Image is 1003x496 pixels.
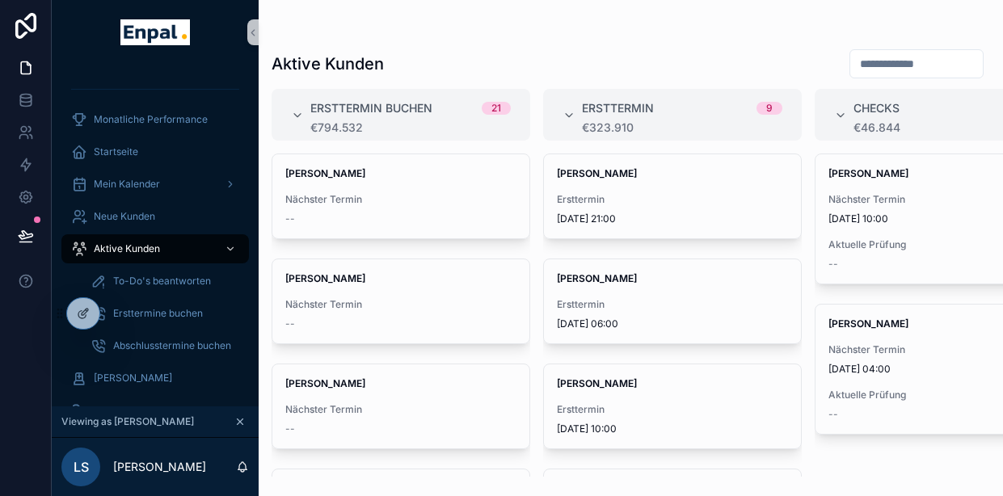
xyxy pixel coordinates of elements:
[828,167,908,179] strong: [PERSON_NAME]
[285,317,295,330] span: --
[582,100,654,116] span: Ersttermin
[94,372,172,385] span: [PERSON_NAME]
[828,408,838,421] span: --
[557,403,788,416] span: Ersttermin
[285,193,516,206] span: Nächster Termin
[543,259,802,344] a: [PERSON_NAME]Ersttermin[DATE] 06:00
[61,415,194,428] span: Viewing as [PERSON_NAME]
[52,65,259,406] div: scrollable content
[285,403,516,416] span: Nächster Termin
[285,377,365,389] strong: [PERSON_NAME]
[94,242,160,255] span: Aktive Kunden
[285,212,295,225] span: --
[582,121,782,134] div: €323.910
[81,331,249,360] a: Abschlusstermine buchen
[61,202,249,231] a: Neue Kunden
[557,167,637,179] strong: [PERSON_NAME]
[61,170,249,199] a: Mein Kalender
[557,317,788,330] span: [DATE] 06:00
[94,178,160,191] span: Mein Kalender
[310,121,511,134] div: €794.532
[557,212,788,225] span: [DATE] 21:00
[285,167,365,179] strong: [PERSON_NAME]
[61,105,249,134] a: Monatliche Performance
[272,364,530,449] a: [PERSON_NAME]Nächster Termin--
[557,298,788,311] span: Ersttermin
[766,102,773,115] div: 9
[113,459,206,475] p: [PERSON_NAME]
[113,339,231,352] span: Abschlusstermine buchen
[94,210,155,223] span: Neue Kunden
[272,53,384,75] h1: Aktive Kunden
[285,272,365,284] strong: [PERSON_NAME]
[61,396,249,425] a: Wissensdatenbank
[491,102,501,115] div: 21
[557,377,637,389] strong: [PERSON_NAME]
[543,364,802,449] a: [PERSON_NAME]Ersttermin[DATE] 10:00
[61,137,249,166] a: Startseite
[557,193,788,206] span: Ersttermin
[113,307,203,320] span: Ersttermine buchen
[285,422,295,435] span: --
[94,145,138,158] span: Startseite
[74,457,89,477] span: LS
[828,317,908,330] strong: [PERSON_NAME]
[120,19,189,45] img: App logo
[94,404,180,417] span: Wissensdatenbank
[81,299,249,328] a: Ersttermine buchen
[113,275,211,288] span: To-Do's beantworten
[285,298,516,311] span: Nächster Termin
[61,364,249,393] a: [PERSON_NAME]
[61,234,249,263] a: Aktive Kunden
[853,100,900,116] span: Checks
[272,153,530,239] a: [PERSON_NAME]Nächster Termin--
[81,267,249,296] a: To-Do's beantworten
[310,100,432,116] span: Ersttermin buchen
[543,153,802,239] a: [PERSON_NAME]Ersttermin[DATE] 21:00
[272,259,530,344] a: [PERSON_NAME]Nächster Termin--
[94,113,208,126] span: Monatliche Performance
[557,422,788,435] span: [DATE] 10:00
[557,272,637,284] strong: [PERSON_NAME]
[828,258,838,271] span: --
